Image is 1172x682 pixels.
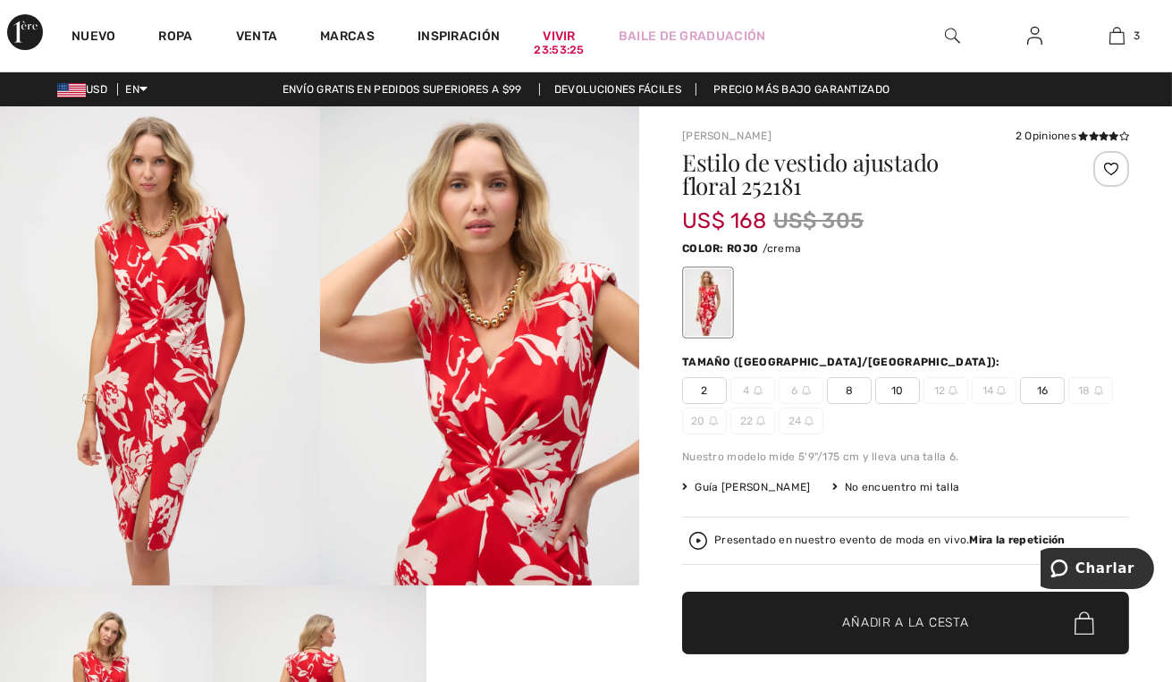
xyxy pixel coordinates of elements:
a: Ropa [159,29,193,47]
font: 2 Opiniones [1016,130,1076,142]
div: Presentado en nuestro evento de moda en vivo. [714,535,1066,546]
div: Tamaño ([GEOGRAPHIC_DATA]/[GEOGRAPHIC_DATA]): [682,354,1004,370]
font: 20 [691,413,705,429]
img: ring-m.svg [997,386,1006,395]
font: No encuentro mi talla [845,481,959,493]
font: 18 [1078,383,1091,399]
img: ring-m.svg [1094,386,1103,395]
span: Inspiración [417,29,500,47]
a: [PERSON_NAME] [682,130,771,142]
img: Vestido ajustado floral estilo 252181. 2 [320,106,640,585]
a: Marcas [320,29,375,47]
img: Dólar de EE.UU [57,83,86,97]
img: ring-m.svg [805,417,814,425]
font: Guía [PERSON_NAME] [695,481,810,493]
a: Vivir23:53:25 [543,27,576,46]
span: Añadir a la cesta [843,614,969,633]
a: Envío gratis en pedidos superiores a $99 [268,83,536,96]
img: ring-m.svg [949,386,957,395]
img: Mi bolsa [1109,25,1125,46]
a: Sign In [1013,25,1057,47]
font: 6 [791,383,797,399]
font: 4 [743,383,749,399]
iframe: Opens a widget where you can chat to one of our agents [1041,548,1154,593]
span: Color: Rojo [682,242,758,255]
font: 24 [788,413,802,429]
font: 12 [934,383,946,399]
div: Red/cream [685,269,731,336]
a: Devoluciones fáciles [539,83,696,96]
span: 2 [682,377,727,404]
span: US$ 305 [773,205,864,237]
font: EN [125,83,139,96]
span: /crema [763,242,802,255]
img: ring-m.svg [709,417,718,425]
font: 14 [982,383,994,399]
span: 3 [1134,28,1140,44]
button: Añadir a la cesta [682,592,1129,654]
span: 10 [875,377,920,404]
img: ring-m.svg [754,386,763,395]
a: Precio más bajo garantizado [699,83,904,96]
font: 22 [740,413,754,429]
span: US$ 168 [682,190,766,233]
a: Venta [236,29,278,47]
img: ring-m.svg [802,386,811,395]
img: Buscar en el sitio web [945,25,960,46]
span: USD [57,83,114,96]
a: Baile de graduación [619,27,766,46]
a: Nuevo [72,29,116,47]
h1: Estilo de vestido ajustado floral 252181 [682,151,1055,198]
img: Mira la repetición [689,532,707,550]
a: 3 [1076,25,1157,46]
div: 23:53:25 [534,42,584,59]
span: 8 [827,377,872,404]
div: Nuestro modelo mide 5'9"/175 cm y lleva una talla 6. [682,449,1129,465]
span: 16 [1020,377,1065,404]
img: Avenida 1ère [7,14,43,50]
img: ring-m.svg [756,417,765,425]
strong: Mira la repetición [970,534,1066,546]
img: Mi información [1027,25,1042,46]
img: Bag.svg [1075,611,1094,635]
